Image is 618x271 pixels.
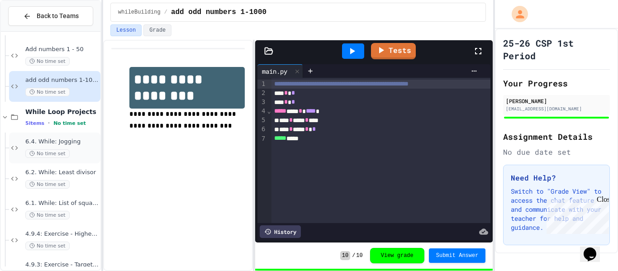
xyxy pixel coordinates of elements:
div: 4 [257,107,266,116]
span: add odd numbers 1-1000 [171,7,266,18]
span: Add numbers 1 - 50 [25,46,99,53]
button: Lesson [110,24,142,36]
button: Grade [143,24,171,36]
span: / [352,252,355,259]
span: 6.2. While: Least divisor [25,169,99,176]
div: Chat with us now!Close [4,4,62,57]
h2: Assignment Details [503,130,610,143]
button: View grade [370,248,424,263]
span: No time set [25,242,70,250]
div: No due date set [503,147,610,157]
span: Submit Answer [436,252,479,259]
iframe: chat widget [543,195,609,234]
div: main.py [257,67,292,76]
span: No time set [25,180,70,189]
span: 6.1. While: List of squares [25,200,99,207]
span: No time set [25,88,70,96]
span: whileBuilding [118,9,161,16]
p: Switch to "Grade View" to access the chat feature and communicate with your teacher for help and ... [511,187,602,232]
span: Fold line [266,107,271,114]
h1: 25-26 CSP 1st Period [503,37,610,62]
div: 5 [257,116,266,125]
div: 2 [257,89,266,98]
h2: Your Progress [503,77,610,90]
button: Back to Teams [8,6,93,26]
span: 5 items [25,120,44,126]
span: • [48,119,50,127]
span: No time set [25,211,70,219]
span: No time set [53,120,86,126]
span: / [164,9,167,16]
div: 1 [257,80,266,89]
span: add odd numbers 1-1000 [25,76,99,84]
span: No time set [25,57,70,66]
div: My Account [502,4,530,24]
button: Submit Answer [429,248,486,263]
span: Back to Teams [37,11,79,21]
span: 10 [340,251,350,260]
span: 10 [356,252,362,259]
span: While Loop Projects [25,108,99,116]
span: 6.4. While: Jogging [25,138,99,146]
div: [EMAIL_ADDRESS][DOMAIN_NAME] [506,105,607,112]
iframe: chat widget [580,235,609,262]
div: 7 [257,134,266,143]
div: [PERSON_NAME] [506,97,607,105]
div: 6 [257,125,266,134]
h3: Need Help? [511,172,602,183]
span: No time set [25,149,70,158]
span: 4.9.3: Exercise - Target Sum [25,261,99,269]
div: History [260,225,301,238]
div: main.py [257,64,303,78]
div: 3 [257,98,266,107]
span: 4.9.4: Exercise - Higher or Lower I [25,230,99,238]
a: Tests [371,43,416,59]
